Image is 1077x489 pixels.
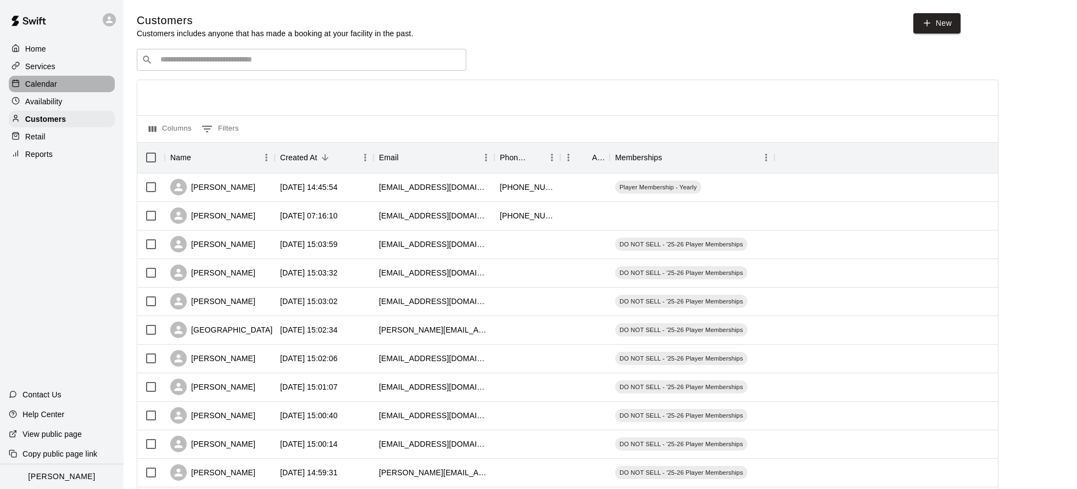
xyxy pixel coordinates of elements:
div: 2025-10-09 07:16:10 [280,210,338,221]
div: 2025-10-08 15:03:59 [280,239,338,250]
div: Age [592,142,604,173]
div: mskinnerj@yahoo.com [379,210,489,221]
a: Reports [9,146,115,162]
span: DO NOT SELL - '25-26 Player Memberships [615,268,747,277]
div: [PERSON_NAME] [170,265,255,281]
div: jeffrey.dambrowski@gmail.com [379,467,489,478]
div: katieodonnell428@gmail.com [379,296,489,307]
p: Customers [25,114,66,125]
div: Email [373,142,494,173]
button: Sort [317,150,333,165]
div: Name [170,142,191,173]
a: Services [9,58,115,75]
button: Menu [560,149,577,166]
div: Calendar [9,76,115,92]
span: DO NOT SELL - '25-26 Player Memberships [615,325,747,334]
div: Memberships [615,142,662,173]
a: New [913,13,961,33]
div: 2025-10-08 15:00:40 [280,410,338,421]
a: Customers [9,111,115,127]
div: DO NOT SELL - '25-26 Player Memberships [615,466,747,479]
div: DO NOT SELL - '25-26 Player Memberships [615,380,747,394]
button: Sort [662,150,678,165]
div: DO NOT SELL - '25-26 Player Memberships [615,295,747,308]
div: [PERSON_NAME] [170,207,255,224]
div: [GEOGRAPHIC_DATA] [170,322,272,338]
div: [PERSON_NAME] [170,407,255,424]
div: [PERSON_NAME] [170,436,255,452]
div: Created At [280,142,317,173]
button: Menu [357,149,373,166]
div: Age [560,142,610,173]
div: Name [165,142,275,173]
div: DO NOT SELL - '25-26 Player Memberships [615,352,747,365]
div: [PERSON_NAME] [170,464,255,481]
div: Search customers by name or email [137,49,466,71]
button: Sort [191,150,207,165]
span: DO NOT SELL - '25-26 Player Memberships [615,354,747,363]
button: Select columns [146,120,194,138]
div: 2025-10-08 15:01:07 [280,381,338,392]
div: 2025-10-08 15:00:14 [280,439,338,449]
div: Retail [9,128,115,145]
div: [PERSON_NAME] [170,379,255,395]
button: Menu [758,149,774,166]
div: 2025-10-08 15:02:34 [280,324,338,335]
button: Sort [528,150,544,165]
span: DO NOT SELL - '25-26 Player Memberships [615,383,747,391]
div: DO NOT SELL - '25-26 Player Memberships [615,409,747,422]
span: DO NOT SELL - '25-26 Player Memberships [615,240,747,249]
div: stephaniemoswald@gmail.com [379,239,489,250]
div: kay2124@yahoo.com [379,410,489,421]
div: colie1210@msn.com [379,439,489,449]
div: DO NOT SELL - '25-26 Player Memberships [615,266,747,279]
div: 2025-10-08 14:59:31 [280,467,338,478]
div: DO NOT SELL - '25-26 Player Memberships [615,437,747,451]
div: [PERSON_NAME] [170,179,255,195]
a: Availability [9,93,115,110]
div: amdigiore@gmail.com [379,353,489,364]
div: DO NOT SELL - '25-26 Player Memberships [615,323,747,336]
p: Customers includes anyone that has made a booking at your facility in the past. [137,28,414,39]
p: Availability [25,96,63,107]
p: View public page [23,429,82,440]
div: Email [379,142,399,173]
p: [PERSON_NAME] [28,471,95,482]
span: DO NOT SELL - '25-26 Player Memberships [615,468,747,477]
div: laurenmfischer@yahoo.com [379,381,489,392]
div: 2025-10-10 14:45:54 [280,182,338,193]
div: sarah.knotts@gmail.com [379,324,489,335]
div: [PERSON_NAME] [170,293,255,310]
p: Home [25,43,46,54]
div: DO NOT SELL - '25-26 Player Memberships [615,238,747,251]
div: Created At [275,142,373,173]
div: 2025-10-08 15:03:32 [280,267,338,278]
button: Show filters [199,120,242,138]
div: shaunhandley@live.com [379,182,489,193]
p: Copy public page link [23,448,97,459]
div: 2025-10-08 15:03:02 [280,296,338,307]
div: Player Membership - Yearly [615,181,701,194]
p: Calendar [25,78,57,89]
h5: Customers [137,13,414,28]
p: Reports [25,149,53,160]
p: Retail [25,131,46,142]
div: +17163451865 [500,210,555,221]
button: Menu [544,149,560,166]
button: Menu [258,149,275,166]
div: jltagliarino@gmail.com [379,267,489,278]
button: Menu [478,149,494,166]
button: Sort [577,150,592,165]
div: [PERSON_NAME] [170,350,255,367]
div: 2025-10-08 15:02:06 [280,353,338,364]
span: Player Membership - Yearly [615,183,701,192]
div: Home [9,41,115,57]
div: Phone Number [500,142,528,173]
p: Services [25,61,55,72]
div: Phone Number [494,142,560,173]
p: Contact Us [23,389,62,400]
